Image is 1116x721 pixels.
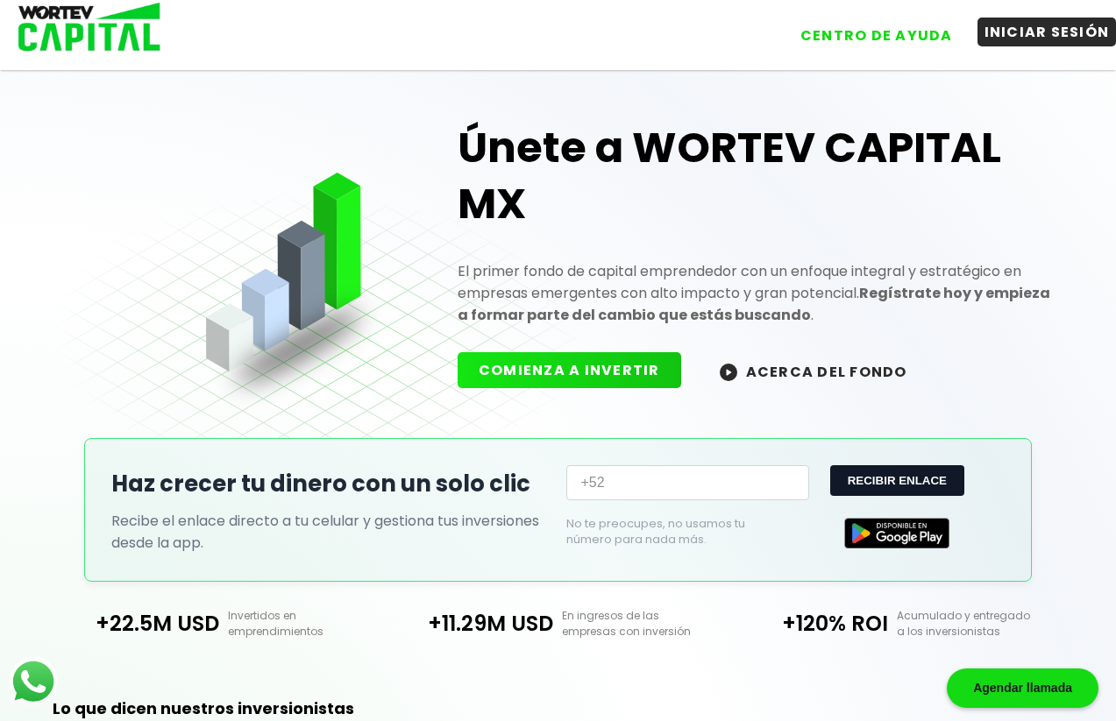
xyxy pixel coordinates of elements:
img: Google Play [844,518,949,548]
h2: Haz crecer tu dinero con un solo clic [111,467,549,501]
p: No te preocupes, no usamos tu número para nada más. [566,516,781,548]
p: +120% ROI [725,608,888,639]
p: Invertidos en emprendimientos [219,608,391,640]
p: Acumulado y entregado a los inversionistas [888,608,1060,640]
a: COMIENZA A INVERTIR [458,360,699,380]
img: logos_whatsapp-icon.242b2217.svg [9,657,58,706]
p: En ingresos de las empresas con inversión [553,608,725,640]
strong: Regístrate hoy y empieza a formar parte del cambio que estás buscando [458,283,1050,325]
p: Recibe el enlace directo a tu celular y gestiona tus inversiones desde la app. [111,510,549,554]
button: COMIENZA A INVERTIR [458,352,681,388]
p: +22.5M USD [56,608,219,639]
button: ACERCA DEL FONDO [699,352,928,390]
button: RECIBIR ENLACE [830,465,964,496]
p: +11.29M USD [391,608,554,639]
div: Agendar llamada [947,668,1098,708]
p: El primer fondo de capital emprendedor con un enfoque integral y estratégico en empresas emergent... [458,260,1060,326]
img: wortev-capital-acerca-del-fondo [720,364,737,381]
a: CENTRO DE AYUDA [776,8,960,50]
button: CENTRO DE AYUDA [793,21,960,50]
h1: Únete a WORTEV CAPITAL MX [458,120,1060,232]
